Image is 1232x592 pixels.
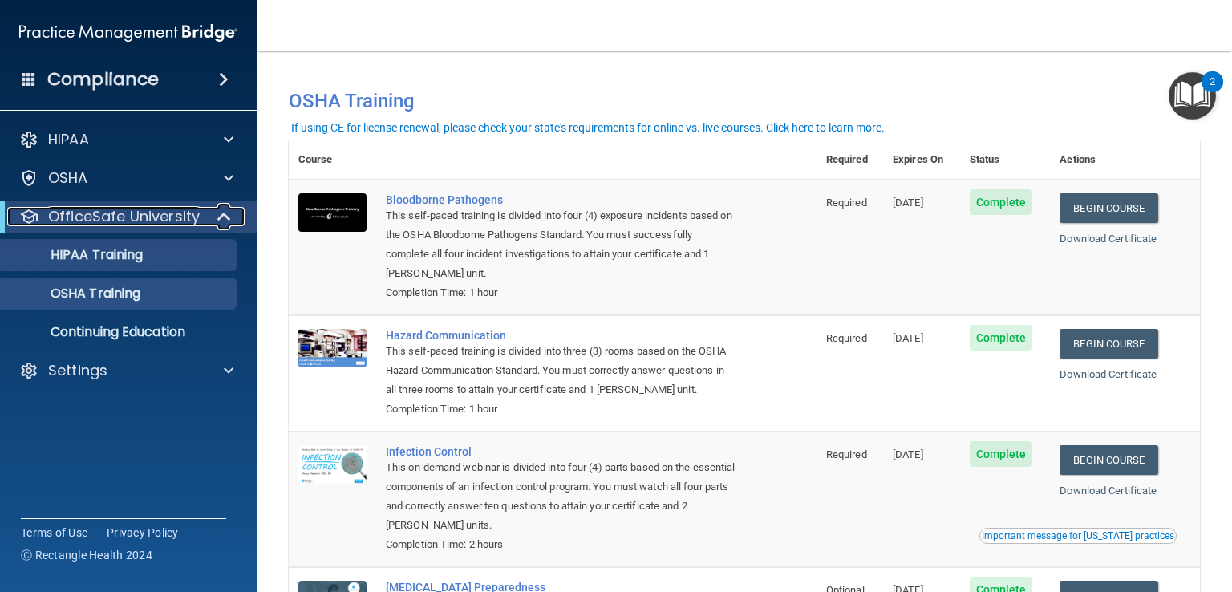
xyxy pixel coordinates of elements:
[19,168,233,188] a: OSHA
[48,361,107,380] p: Settings
[386,329,736,342] a: Hazard Communication
[960,140,1051,180] th: Status
[48,130,89,149] p: HIPAA
[386,399,736,419] div: Completion Time: 1 hour
[48,168,88,188] p: OSHA
[893,197,923,209] span: [DATE]
[826,332,867,344] span: Required
[10,286,140,302] p: OSHA Training
[893,448,923,460] span: [DATE]
[386,283,736,302] div: Completion Time: 1 hour
[19,361,233,380] a: Settings
[970,441,1033,467] span: Complete
[1050,140,1200,180] th: Actions
[817,140,883,180] th: Required
[291,122,885,133] div: If using CE for license renewal, please check your state's requirements for online vs. live cours...
[1152,483,1213,544] iframe: Drift Widget Chat Controller
[289,140,376,180] th: Course
[826,197,867,209] span: Required
[386,342,736,399] div: This self-paced training is divided into three (3) rooms based on the OSHA Hazard Communication S...
[386,535,736,554] div: Completion Time: 2 hours
[10,247,143,263] p: HIPAA Training
[21,547,152,563] span: Ⓒ Rectangle Health 2024
[47,68,159,91] h4: Compliance
[107,525,179,541] a: Privacy Policy
[1060,193,1157,223] a: Begin Course
[386,206,736,283] div: This self-paced training is divided into four (4) exposure incidents based on the OSHA Bloodborne...
[386,458,736,535] div: This on-demand webinar is divided into four (4) parts based on the essential components of an inf...
[289,90,1200,112] h4: OSHA Training
[970,189,1033,215] span: Complete
[982,531,1174,541] div: Important message for [US_STATE] practices
[1060,485,1157,497] a: Download Certificate
[21,525,87,541] a: Terms of Use
[826,448,867,460] span: Required
[19,17,237,49] img: PMB logo
[1060,329,1157,359] a: Begin Course
[48,207,200,226] p: OfficeSafe University
[289,120,887,136] button: If using CE for license renewal, please check your state's requirements for online vs. live cours...
[386,193,736,206] a: Bloodborne Pathogens
[386,445,736,458] a: Infection Control
[10,324,229,340] p: Continuing Education
[893,332,923,344] span: [DATE]
[1210,82,1215,103] div: 2
[1060,368,1157,380] a: Download Certificate
[19,130,233,149] a: HIPAA
[970,325,1033,351] span: Complete
[1169,72,1216,120] button: Open Resource Center, 2 new notifications
[1060,445,1157,475] a: Begin Course
[1060,233,1157,245] a: Download Certificate
[883,140,959,180] th: Expires On
[979,528,1177,544] button: Read this if you are a dental practitioner in the state of CA
[19,207,233,226] a: OfficeSafe University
